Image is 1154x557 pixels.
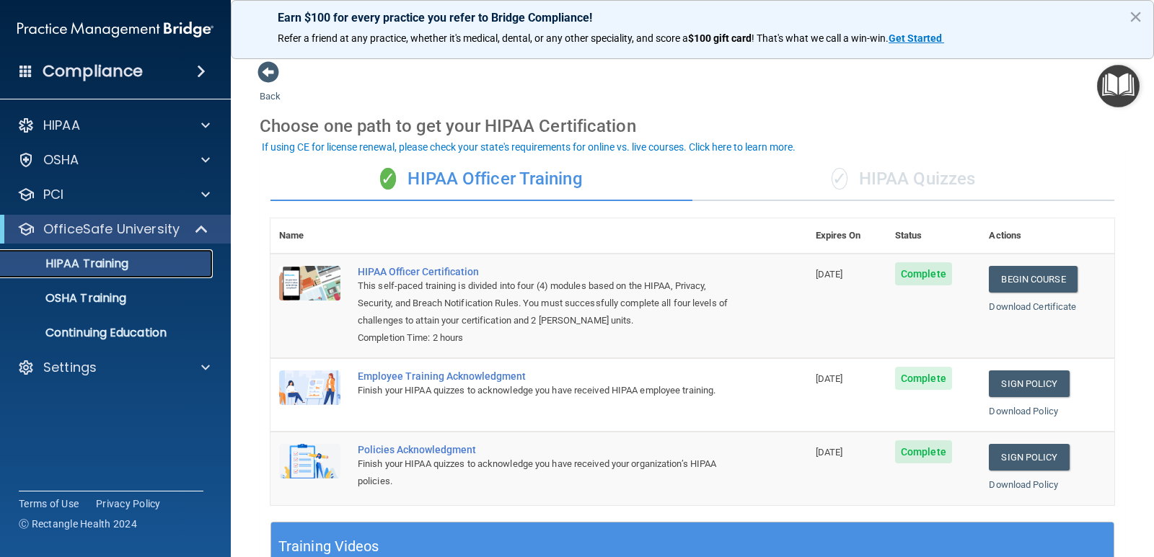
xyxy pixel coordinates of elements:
a: Back [260,73,281,102]
th: Expires On [807,218,886,254]
div: Finish your HIPAA quizzes to acknowledge you have received your organization’s HIPAA policies. [358,455,735,490]
strong: $100 gift card [688,32,752,44]
a: Privacy Policy [96,496,161,511]
div: Choose one path to get your HIPAA Certification [260,105,1125,147]
a: PCI [17,186,210,203]
th: Name [270,218,349,254]
p: OfficeSafe University [43,220,180,238]
span: Complete [895,262,952,285]
strong: Get Started [889,32,942,44]
th: Status [886,218,980,254]
p: OSHA Training [9,291,126,306]
a: OSHA [17,151,210,169]
a: Begin Course [989,266,1077,293]
span: ✓ [832,168,847,190]
p: PCI [43,186,63,203]
a: OfficeSafe University [17,220,209,238]
div: Completion Time: 2 hours [358,329,735,347]
a: Terms of Use [19,496,79,511]
a: Download Certificate [989,301,1076,312]
span: ! That's what we call a win-win. [752,32,889,44]
span: Complete [895,367,952,390]
span: Ⓒ Rectangle Health 2024 [19,517,137,531]
th: Actions [980,218,1114,254]
button: Close [1129,5,1142,28]
img: PMB logo [17,15,213,44]
span: [DATE] [816,269,843,280]
span: [DATE] [816,447,843,458]
div: Policies Acknowledgment [358,444,735,455]
p: HIPAA Training [9,257,128,271]
span: [DATE] [816,373,843,384]
span: Complete [895,440,952,463]
p: Continuing Education [9,326,206,340]
a: Sign Policy [989,444,1069,471]
p: HIPAA [43,117,80,134]
div: HIPAA Officer Training [270,158,692,201]
h4: Compliance [43,61,143,81]
div: HIPAA Quizzes [692,158,1114,201]
span: ✓ [380,168,396,190]
a: Get Started [889,32,944,44]
div: Employee Training Acknowledgment [358,370,735,382]
p: OSHA [43,151,79,169]
a: HIPAA [17,117,210,134]
a: HIPAA Officer Certification [358,266,735,277]
p: Settings [43,359,97,376]
p: Earn $100 for every practice you refer to Bridge Compliance! [278,11,1107,24]
div: If using CE for license renewal, please check your state's requirements for online vs. live cours... [262,142,796,152]
div: Finish your HIPAA quizzes to acknowledge you have received HIPAA employee training. [358,382,735,399]
button: If using CE for license renewal, please check your state's requirements for online vs. live cours... [260,140,798,154]
button: Open Resource Center [1097,65,1140,107]
a: Download Policy [989,479,1058,490]
a: Settings [17,359,210,376]
div: This self-paced training is divided into four (4) modules based on the HIPAA, Privacy, Security, ... [358,277,735,329]
a: Download Policy [989,406,1058,416]
a: Sign Policy [989,370,1069,397]
span: Refer a friend at any practice, whether it's medical, dental, or any other speciality, and score a [278,32,688,44]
